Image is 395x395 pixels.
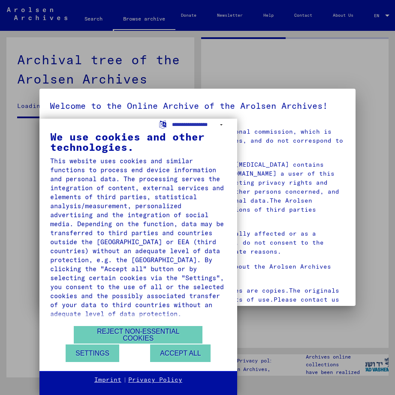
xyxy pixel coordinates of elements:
div: This website uses cookies and similar functions to process end device information and personal da... [50,156,226,318]
div: We use cookies and other technologies. [50,132,226,152]
a: Imprint [94,376,121,384]
button: Accept all [150,344,211,362]
button: Settings [66,344,119,362]
a: Privacy Policy [128,376,182,384]
button: Reject non-essential cookies [74,326,202,344]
